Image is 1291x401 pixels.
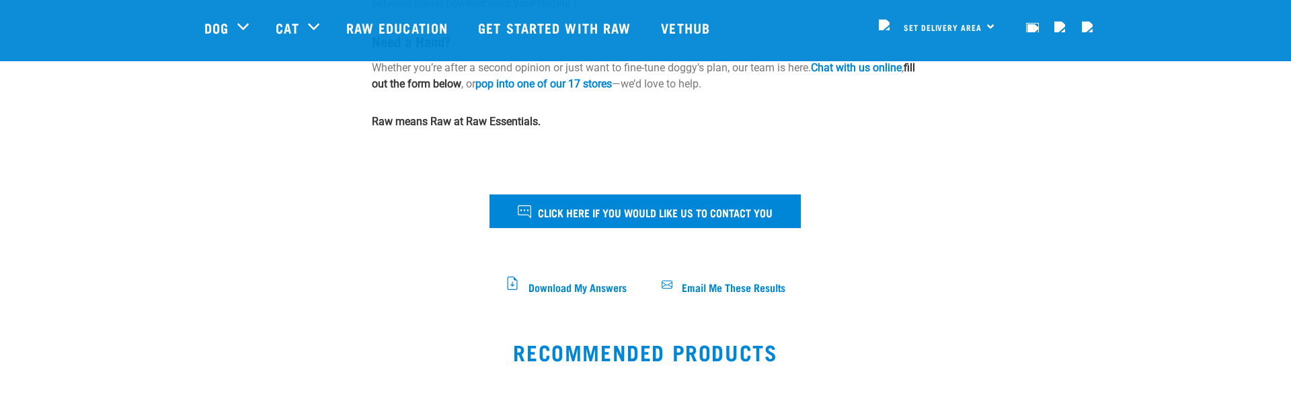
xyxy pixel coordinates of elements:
[1082,22,1093,32] img: home-icon@2x.png
[506,284,629,290] a: Download My Answers
[465,1,648,54] a: Get started with Raw
[500,346,791,357] span: Recommended products
[538,203,773,221] span: Click here if you would like us to contact you
[372,61,915,90] strong: fill out the form below
[904,25,982,30] span: Set Delivery Area
[682,283,785,290] span: Email Me These Results
[529,283,627,290] span: Download My Answers
[372,60,918,92] p: Whether you’re after a second opinion or just want to fine-tune doggy’s plan, our team is here. ,...
[879,20,897,32] img: van-moving.png
[276,17,299,38] a: Cat
[372,115,541,128] strong: Raw means Raw at Raw Essentials.
[811,61,902,74] a: Chat with us online
[333,1,465,54] a: Raw Education
[1026,20,1039,32] img: home-icon-1@2x.png
[204,17,229,38] a: Dog
[490,194,801,228] button: Click here if you would like us to contact you
[1054,22,1065,32] img: user.png
[475,77,612,90] a: pop into one of our 17 stores
[648,1,727,54] a: Vethub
